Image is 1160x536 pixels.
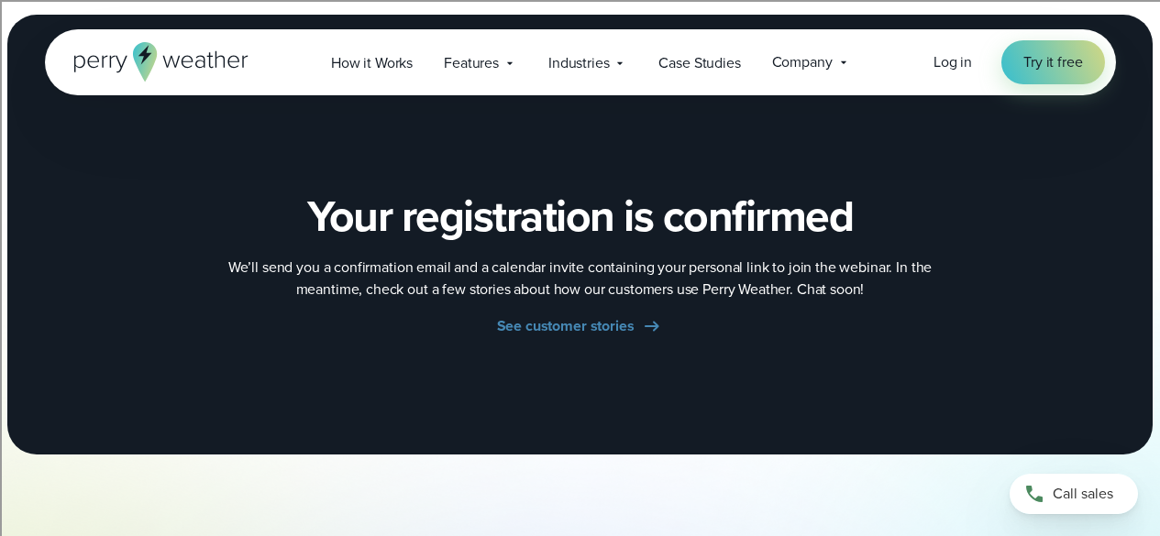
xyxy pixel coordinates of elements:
[934,51,972,72] span: Log in
[331,52,413,74] span: How it Works
[1010,474,1138,514] a: Call sales
[1053,483,1113,505] span: Call sales
[497,315,635,337] span: See customer stories
[658,52,740,74] span: Case Studies
[497,315,664,337] a: See customer stories
[1001,40,1104,84] a: Try it free
[772,51,833,73] span: Company
[307,191,853,242] h2: Your registration is confirmed
[1023,51,1082,73] span: Try it free
[934,51,972,73] a: Log in
[444,52,499,74] span: Features
[643,44,756,82] a: Case Studies
[214,257,947,301] p: We’ll send you a confirmation email and a calendar invite containing your personal link to join t...
[548,52,609,74] span: Industries
[315,44,428,82] a: How it Works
